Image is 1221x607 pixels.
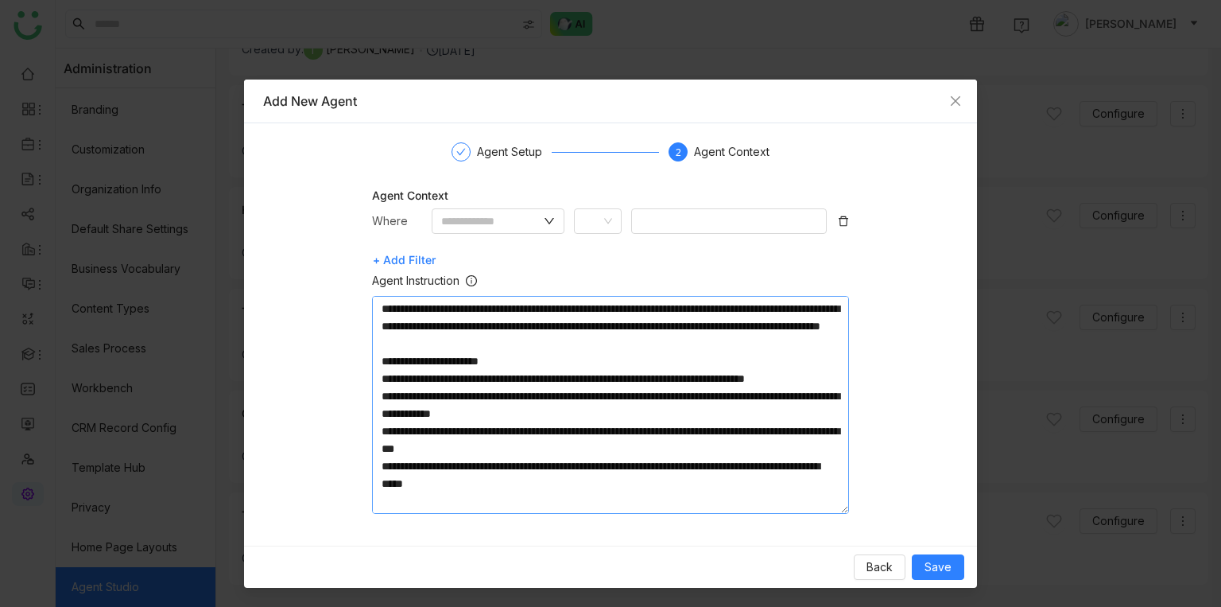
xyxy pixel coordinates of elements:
[924,558,952,576] span: Save
[866,558,893,576] span: Back
[373,247,436,273] span: + Add Filter
[477,142,552,161] div: Agent Setup
[263,92,958,110] div: Add New Agent
[676,146,681,158] span: 2
[912,554,964,580] button: Save
[934,80,977,123] button: Close
[854,554,905,580] button: Back
[694,142,769,161] div: Agent Context
[372,272,477,290] label: Agent Instruction
[372,187,849,204] div: Agent Context
[372,214,408,228] span: Where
